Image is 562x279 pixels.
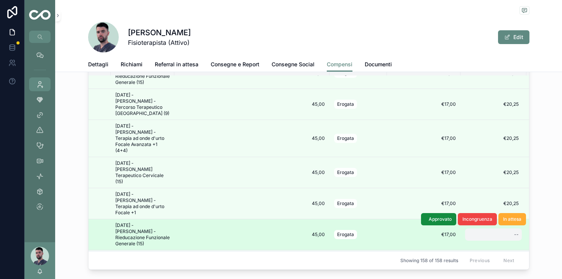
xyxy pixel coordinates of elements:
[392,231,456,238] span: €17,00
[121,57,143,73] a: Richiami
[421,213,456,225] button: Approvato
[179,231,325,238] span: 45,00
[468,101,519,107] span: €20,25
[392,200,456,207] span: €17,00
[365,57,392,73] a: Documenti
[514,231,519,238] div: --
[400,258,458,264] span: Showing 158 of 158 results
[468,169,519,176] span: €20,25
[468,200,519,207] span: €20,25
[115,191,170,216] span: [DATE] - [PERSON_NAME] - Terapia ad onde d'urto Focale +1
[155,57,198,73] a: Referral in attesa
[155,61,198,68] span: Referral in attesa
[115,123,170,154] span: [DATE] - [PERSON_NAME] - Terapia ad onde d'urto Focale Avanzata +1 (4+4)
[128,27,191,38] h1: [PERSON_NAME]
[462,216,492,222] span: Incongruenza
[392,135,456,141] span: €17,00
[327,57,352,72] a: Compensi
[115,160,170,185] span: [DATE] - [PERSON_NAME] Terapeutico Cervicale (15)
[211,61,259,68] span: Consegne e Report
[337,169,354,176] span: Erogata
[128,38,191,47] span: Fisioterapista (Attivo)
[272,57,315,73] a: Consegne Social
[88,61,108,68] span: Dettagli
[337,135,354,141] span: Erogata
[115,222,170,247] span: [DATE] - [PERSON_NAME] - Rieducazione Funzionale Generale (15)
[503,216,521,222] span: In attesa
[272,61,315,68] span: Consegne Social
[29,10,51,21] img: App logo
[429,216,452,222] span: Approvato
[179,135,325,141] span: 45,00
[392,169,456,176] span: €17,00
[25,43,55,224] div: scrollable content
[179,200,325,207] span: 45,00
[468,135,519,141] span: €20,25
[327,61,352,68] span: Compensi
[337,200,354,207] span: Erogata
[115,92,170,117] span: [DATE] - [PERSON_NAME] - Percorso Terapeutico [GEOGRAPHIC_DATA] (9)
[498,213,526,225] button: In attesa
[337,231,354,238] span: Erogata
[458,213,497,225] button: Incongruenza
[337,101,354,107] span: Erogata
[179,101,325,107] span: 45,00
[498,30,529,44] button: Edit
[179,169,325,176] span: 45,00
[121,61,143,68] span: Richiami
[88,57,108,73] a: Dettagli
[392,101,456,107] span: €17,00
[211,57,259,73] a: Consegne e Report
[365,61,392,68] span: Documenti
